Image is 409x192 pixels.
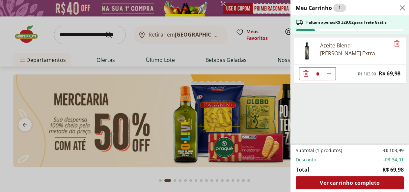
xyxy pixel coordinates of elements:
[320,41,390,57] div: Azeite Blend [PERSON_NAME] Extra Virgem Potenza 500ml
[358,71,376,77] span: R$ 103,99
[393,40,401,48] button: Remove
[296,147,342,154] span: Subtotal (1 produtos)
[313,68,322,80] input: Quantidade Atual
[382,166,404,174] span: R$ 69,98
[298,41,316,60] img: Principal
[333,4,346,12] div: 1
[296,166,309,174] span: Total
[322,67,336,80] button: Aumentar Quantidade
[306,20,387,25] span: Faltam apenas R$ 329,02 para Frete Grátis
[296,156,316,163] span: Desconto
[299,67,313,80] button: Diminuir Quantidade
[379,69,400,78] span: R$ 69,98
[296,4,346,12] h2: Meu Carrinho
[382,147,404,154] span: R$ 103,99
[320,180,379,185] span: Ver carrinho completo
[296,176,404,189] a: Ver carrinho completo
[383,156,404,163] span: -R$ 34,01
